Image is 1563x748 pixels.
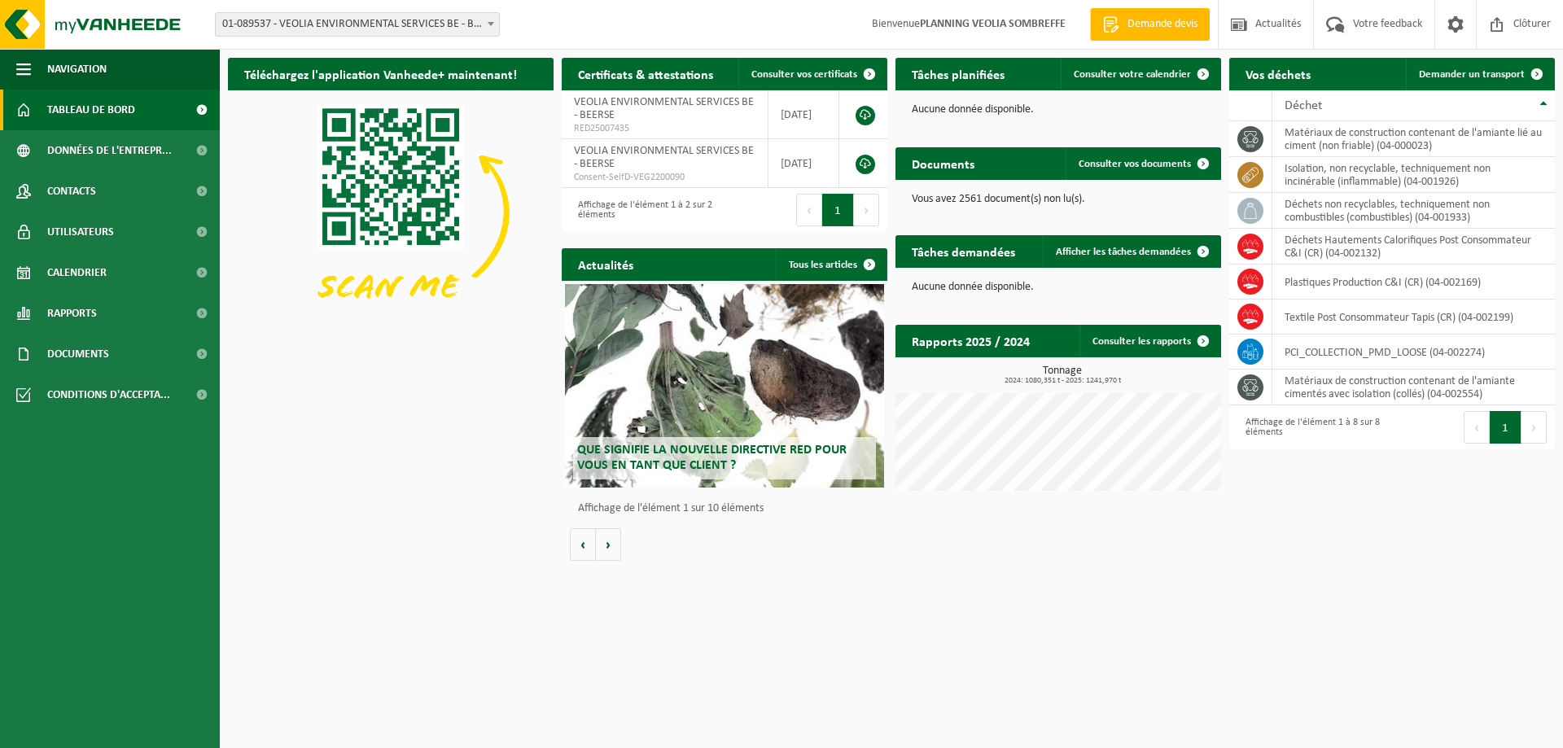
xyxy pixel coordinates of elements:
span: RED25007435 [574,122,755,135]
h2: Téléchargez l'application Vanheede+ maintenant! [228,58,533,90]
div: Affichage de l'élément 1 à 8 sur 8 éléments [1237,409,1384,445]
button: Next [1521,411,1547,444]
button: Volgende [596,528,621,561]
td: déchets non recyclables, techniquement non combustibles (combustibles) (04-001933) [1272,193,1555,229]
button: 1 [822,194,854,226]
h2: Actualités [562,248,650,280]
span: Demande devis [1123,16,1202,33]
a: Consulter votre calendrier [1061,58,1219,90]
a: Demander un transport [1406,58,1553,90]
td: Plastiques Production C&I (CR) (04-002169) [1272,265,1555,300]
h3: Tonnage [904,365,1221,385]
span: Rapports [47,293,97,334]
h2: Certificats & attestations [562,58,729,90]
span: Consulter vos certificats [751,69,857,80]
a: Consulter vos certificats [738,58,886,90]
h2: Rapports 2025 / 2024 [895,325,1046,357]
span: Déchet [1285,99,1322,112]
button: Previous [796,194,822,226]
span: Navigation [47,49,107,90]
p: Affichage de l'élément 1 sur 10 éléments [578,503,879,514]
span: Documents [47,334,109,374]
img: Download de VHEPlus App [228,90,554,335]
a: Demande devis [1090,8,1210,41]
button: Previous [1464,411,1490,444]
span: Tableau de bord [47,90,135,130]
span: Calendrier [47,252,107,293]
span: Afficher les tâches demandées [1056,247,1191,257]
span: 01-089537 - VEOLIA ENVIRONMENTAL SERVICES BE - BEERSE [215,12,500,37]
button: Vorige [570,528,596,561]
span: VEOLIA ENVIRONMENTAL SERVICES BE - BEERSE [574,145,754,170]
strong: PLANNING VEOLIA SOMBREFFE [920,18,1066,30]
a: Tous les articles [776,248,886,281]
div: Affichage de l'élément 1 à 2 sur 2 éléments [570,192,716,228]
button: 1 [1490,411,1521,444]
td: [DATE] [768,139,839,188]
a: Consulter vos documents [1066,147,1219,180]
td: Déchets Hautements Calorifiques Post Consommateur C&I (CR) (04-002132) [1272,229,1555,265]
span: VEOLIA ENVIRONMENTAL SERVICES BE - BEERSE [574,96,754,121]
span: Contacts [47,171,96,212]
p: Vous avez 2561 document(s) non lu(s). [912,194,1205,205]
td: PCI_COLLECTION_PMD_LOOSE (04-002274) [1272,335,1555,370]
span: Utilisateurs [47,212,114,252]
button: Next [854,194,879,226]
span: Consent-SelfD-VEG2200090 [574,171,755,184]
td: matériaux de construction contenant de l'amiante lié au ciment (non friable) (04-000023) [1272,121,1555,157]
span: Conditions d'accepta... [47,374,170,415]
td: isolation, non recyclable, techniquement non incinérable (inflammable) (04-001926) [1272,157,1555,193]
span: Consulter vos documents [1079,159,1191,169]
span: Consulter votre calendrier [1074,69,1191,80]
td: Textile Post Consommateur Tapis (CR) (04-002199) [1272,300,1555,335]
span: Données de l'entrepr... [47,130,172,171]
td: [DATE] [768,90,839,139]
a: Que signifie la nouvelle directive RED pour vous en tant que client ? [565,284,884,488]
h2: Tâches planifiées [895,58,1021,90]
span: 2024: 1080,351 t - 2025: 1241,970 t [904,377,1221,385]
span: 01-089537 - VEOLIA ENVIRONMENTAL SERVICES BE - BEERSE [216,13,499,36]
a: Afficher les tâches demandées [1043,235,1219,268]
h2: Vos déchets [1229,58,1327,90]
p: Aucune donnée disponible. [912,104,1205,116]
p: Aucune donnée disponible. [912,282,1205,293]
td: matériaux de construction contenant de l'amiante cimentés avec isolation (collés) (04-002554) [1272,370,1555,405]
span: Que signifie la nouvelle directive RED pour vous en tant que client ? [577,444,847,472]
span: Demander un transport [1419,69,1525,80]
h2: Documents [895,147,991,179]
a: Consulter les rapports [1079,325,1219,357]
h2: Tâches demandées [895,235,1031,267]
